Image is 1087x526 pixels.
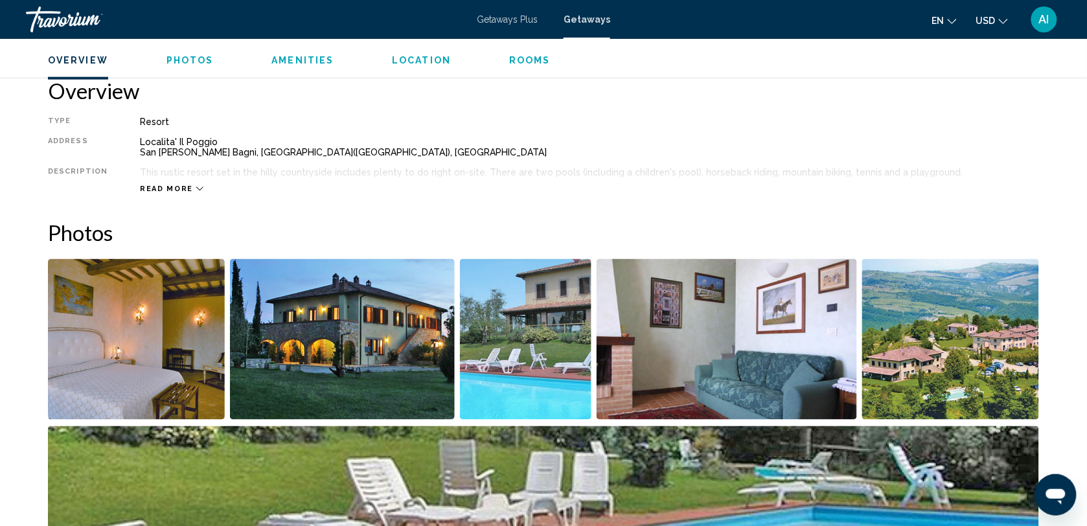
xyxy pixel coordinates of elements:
[271,54,334,66] button: Amenities
[140,184,203,194] button: Read more
[26,6,464,32] a: Travorium
[460,258,591,420] button: Open full-screen image slider
[564,14,610,25] a: Getaways
[862,258,1039,420] button: Open full-screen image slider
[166,54,214,66] button: Photos
[932,11,957,30] button: Change language
[166,55,214,65] span: Photos
[1027,6,1061,33] button: User Menu
[230,258,455,420] button: Open full-screen image slider
[48,167,108,177] div: Description
[976,16,996,26] span: USD
[140,185,193,193] span: Read more
[509,55,551,65] span: Rooms
[509,54,551,66] button: Rooms
[392,55,451,65] span: Location
[477,14,538,25] a: Getaways Plus
[1035,474,1077,516] iframe: Кнопка запуска окна обмена сообщениями
[976,11,1008,30] button: Change currency
[48,54,108,66] button: Overview
[271,55,334,65] span: Amenities
[48,220,1039,246] h2: Photos
[48,137,108,157] div: Address
[48,55,108,65] span: Overview
[1039,13,1049,26] span: AI
[140,117,1039,127] div: Resort
[140,137,1039,157] div: Localita' Il Poggio San [PERSON_NAME] Bagni, [GEOGRAPHIC_DATA]([GEOGRAPHIC_DATA]), [GEOGRAPHIC_DATA]
[932,16,944,26] span: en
[48,117,108,127] div: Type
[48,258,225,420] button: Open full-screen image slider
[597,258,858,420] button: Open full-screen image slider
[48,78,1039,104] h2: Overview
[392,54,451,66] button: Location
